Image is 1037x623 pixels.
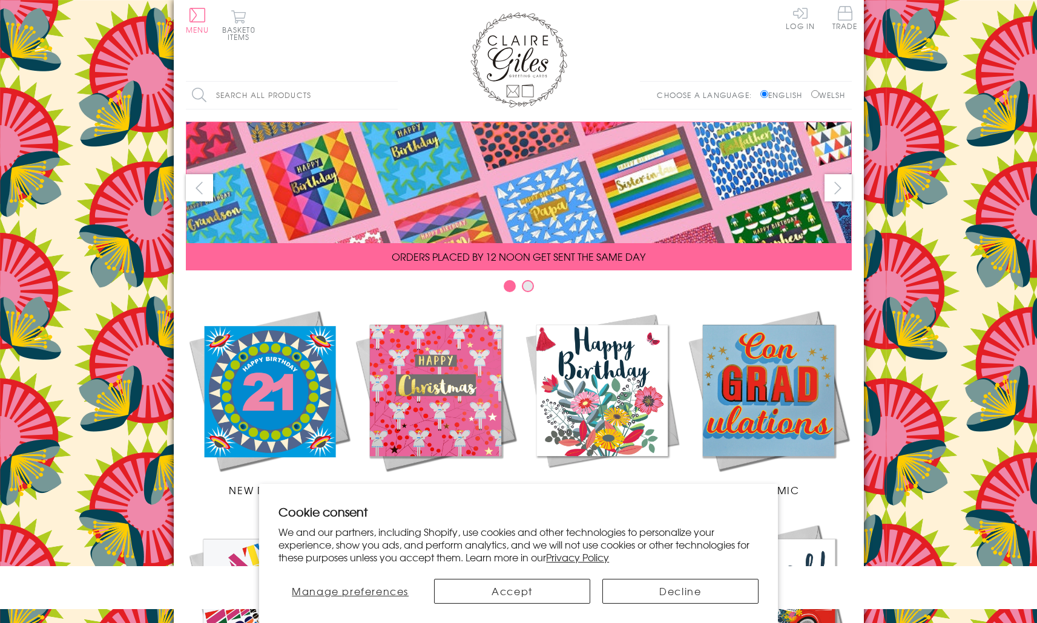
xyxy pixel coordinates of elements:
a: Log In [786,6,815,30]
p: Choose a language: [657,90,758,100]
a: Privacy Policy [546,550,609,564]
a: Birthdays [519,307,685,497]
button: Accept [434,579,590,604]
a: New Releases [186,307,352,497]
img: Claire Giles Greetings Cards [470,12,567,108]
button: Decline [602,579,759,604]
div: Carousel Pagination [186,279,852,298]
button: prev [186,174,213,201]
button: next [825,174,852,201]
label: Welsh [811,90,846,100]
span: Manage preferences [292,584,409,598]
label: English [760,90,808,100]
button: Carousel Page 2 [522,280,534,292]
button: Manage preferences [278,579,422,604]
p: We and our partners, including Shopify, use cookies and other technologies to personalize your ex... [278,526,759,563]
span: Trade [832,6,858,30]
input: Welsh [811,90,819,98]
span: ORDERS PLACED BY 12 NOON GET SENT THE SAME DAY [392,249,645,264]
a: Trade [832,6,858,32]
h2: Cookie consent [278,503,759,520]
span: Christmas [404,483,466,497]
input: Search all products [186,82,398,109]
span: Menu [186,24,209,35]
button: Menu [186,8,209,33]
span: Birthdays [573,483,631,497]
span: 0 items [228,24,255,42]
button: Basket0 items [222,10,255,41]
a: Academic [685,307,852,497]
span: Academic [737,483,800,497]
button: Carousel Page 1 (Current Slide) [504,280,516,292]
span: New Releases [229,483,308,497]
input: English [760,90,768,98]
a: Christmas [352,307,519,497]
input: Search [386,82,398,109]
